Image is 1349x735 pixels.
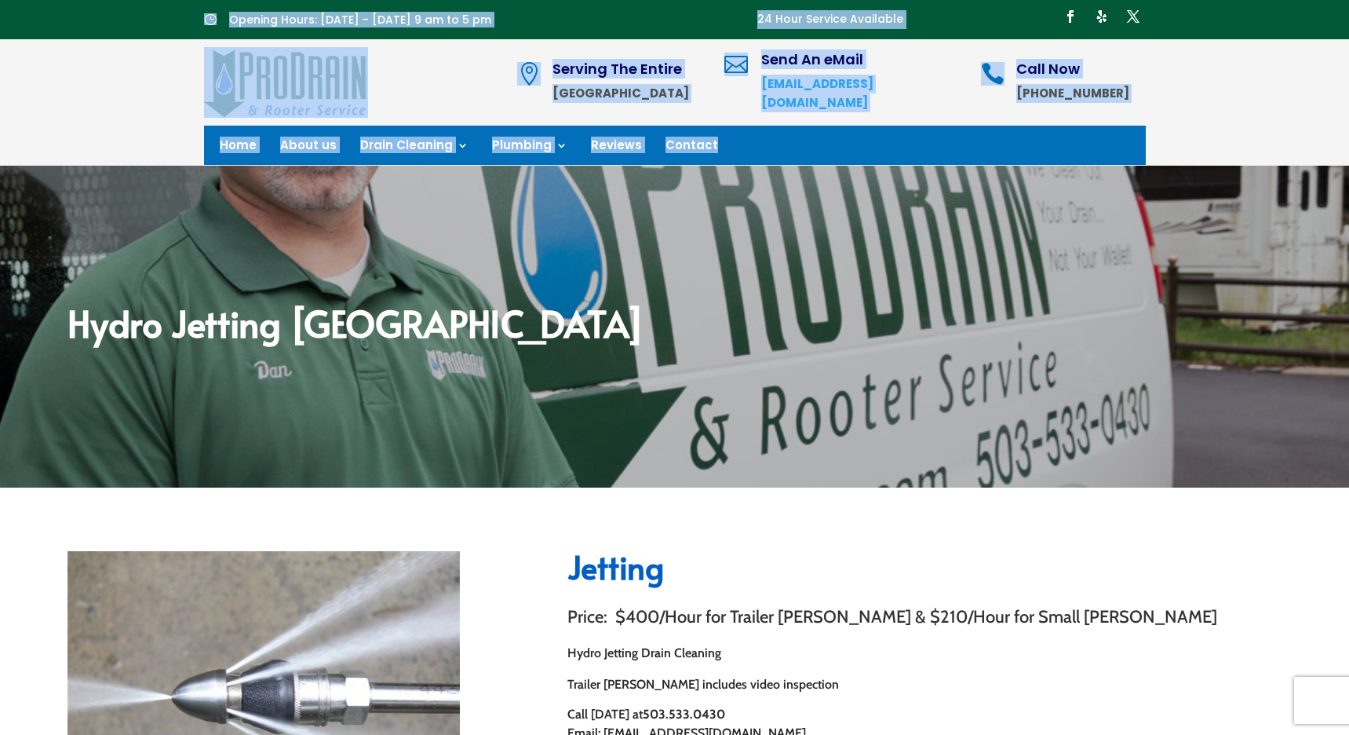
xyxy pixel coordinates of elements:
span:  [517,62,541,86]
span: Call [DATE] at [567,707,643,722]
a: Plumbing [492,140,567,157]
a: Follow on X [1121,4,1146,29]
a: Reviews [591,140,642,157]
a: Follow on Facebook [1058,4,1083,29]
p: Hydro Jetting Drain Cleaning [567,644,1282,675]
img: site-logo-100h [204,47,368,118]
a: Follow on Yelp [1089,4,1114,29]
span: Jetting [567,545,664,588]
span: Call Now [1016,59,1080,79]
a: About us [280,140,337,157]
h2: Hydro Jetting [GEOGRAPHIC_DATA] [67,305,1282,349]
a: Contact [665,140,718,157]
strong: [GEOGRAPHIC_DATA] [552,85,689,101]
span: } [204,13,217,25]
span:  [981,62,1004,86]
a: Drain Cleaning [360,140,469,157]
span: Opening Hours: [DATE] - [DATE] 9 am to 5 pm [229,12,491,27]
span:  [724,53,748,76]
strong: [PHONE_NUMBER] [1016,85,1129,101]
span: Send An eMail [761,49,863,69]
p: Trailer [PERSON_NAME] includes video inspection [567,675,1282,694]
a: [EMAIL_ADDRESS][DOMAIN_NAME] [761,75,873,111]
h3: Price: $400/Hour for Trailer [PERSON_NAME] & $210/Hour for Small [PERSON_NAME] [567,609,1282,634]
strong: 503.533.0430 [643,707,725,722]
a: Home [220,140,257,157]
span: Serving The Entire [552,59,682,79]
p: 24 Hour Service Available [757,10,903,29]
